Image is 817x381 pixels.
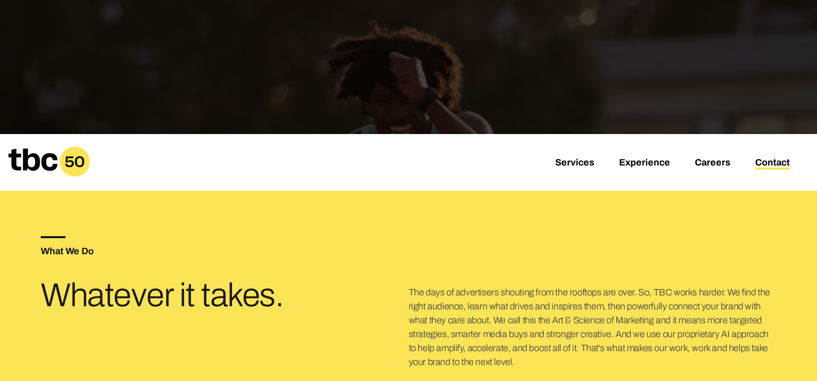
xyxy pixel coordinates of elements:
[41,246,408,256] h5: What We Do
[755,157,790,170] a: Contact
[41,280,286,310] h3: Whatever it takes.
[555,157,594,170] a: Services
[8,170,90,180] a: Home
[409,286,776,369] p: The days of advertisers shouting from the rooftops are over. So, TBC works harder. We find the ri...
[695,157,730,170] a: Careers
[619,157,670,170] a: Experience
